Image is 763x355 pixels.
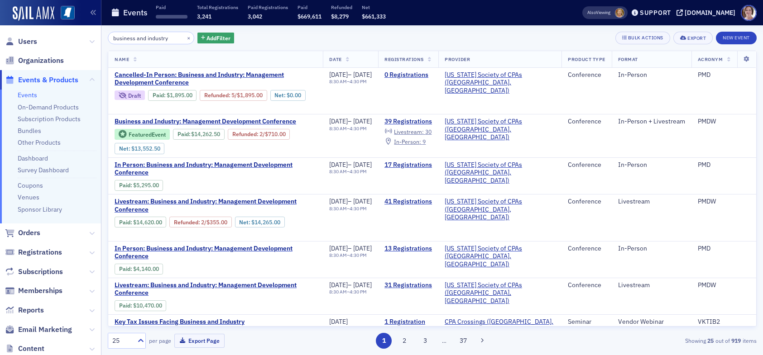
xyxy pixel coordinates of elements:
[115,143,164,154] div: Net: $1355250
[445,198,555,222] span: Mississippi Society of CPAs (Ridgeland, MS)
[422,138,426,145] span: 9
[5,305,44,315] a: Reports
[287,92,301,99] span: $0.00
[618,71,685,79] div: In-Person
[706,336,715,345] strong: 25
[156,15,187,19] span: ‌
[568,161,605,169] div: Conference
[191,131,220,137] span: $14,262.50
[394,128,424,135] span: Livestream :
[730,336,743,345] strong: 919
[115,318,267,326] a: Key Tax Issues Facing Business and Industry
[384,198,432,206] a: 41 Registrations
[455,333,471,349] button: 37
[18,127,41,135] a: Bundles
[353,281,372,289] span: [DATE]
[329,71,372,79] div: –
[568,56,605,62] span: Product Type
[384,118,432,126] a: 39 Registrations
[331,4,352,10] p: Refunded
[329,317,348,326] span: [DATE]
[178,131,189,137] a: Paid
[235,217,285,227] div: Net: $1426500
[133,302,162,309] span: $10,470.00
[178,131,192,137] span: :
[587,9,596,15] div: Also
[329,117,348,125] span: [DATE]
[329,244,348,252] span: [DATE]
[18,205,62,213] a: Sponsor Library
[353,244,372,252] span: [DATE]
[237,92,263,99] span: $1,895.00
[167,92,192,99] span: $1,895.00
[174,334,225,348] button: Export Page
[248,13,262,20] span: 3,042
[119,302,130,309] a: Paid
[298,4,322,10] p: Paid
[18,166,69,174] a: Survey Dashboard
[115,245,317,260] a: In Person: Business and Industry: Management Development Conference
[329,281,348,289] span: [DATE]
[445,281,555,305] a: [US_STATE] Society of CPAs ([GEOGRAPHIC_DATA], [GEOGRAPHIC_DATA])
[115,129,170,140] div: Featured Event
[329,289,347,295] time: 8:30 AM
[376,333,392,349] button: 1
[687,36,706,41] div: Export
[133,219,162,226] span: $14,620.00
[350,252,367,258] time: 4:30 PM
[128,93,141,98] div: Draft
[18,228,40,238] span: Orders
[232,131,259,137] span: :
[18,305,44,315] span: Reports
[384,138,426,145] a: In-Person: 9
[640,9,671,17] div: Support
[18,286,62,296] span: Memberships
[329,169,372,175] div: –
[18,56,64,66] span: Organizations
[618,318,685,326] div: Vendor Webinar
[115,90,145,100] div: Draft
[438,336,451,345] span: …
[5,56,64,66] a: Organizations
[698,198,750,206] div: PMDW
[204,92,229,99] a: Refunded
[13,6,54,21] img: SailAMX
[618,118,685,126] div: In-Person + Livestream
[445,161,555,185] span: Mississippi Society of CPAs (Ridgeland, MS)
[445,281,555,305] span: Mississippi Society of CPAs (Ridgeland, MS)
[115,281,317,297] a: Livestream: Business and Industry: Management Development Conference
[18,75,78,85] span: Events & Products
[115,71,317,87] span: Cancelled-In Person: Business and Industry: Management Development Conference
[350,326,370,332] time: 11:00 AM
[547,336,757,345] div: Showing out of items
[115,198,317,213] span: Livestream: Business and Industry: Management Development Conference
[384,128,432,135] a: Livestream: 30
[18,325,72,335] span: Email Marketing
[298,13,322,20] span: $669,611
[445,118,555,142] a: [US_STATE] Society of CPAs ([GEOGRAPHIC_DATA], [GEOGRAPHIC_DATA])
[350,78,367,85] time: 4:30 PM
[568,281,605,289] div: Conference
[618,161,685,169] div: In-Person
[329,252,372,258] div: –
[153,92,167,99] span: :
[331,13,349,20] span: $8,279
[248,4,288,10] p: Paid Registrations
[618,281,685,289] div: Livestream
[685,9,735,17] div: [DOMAIN_NAME]
[115,264,163,275] div: Paid: 15 - $414000
[329,126,372,132] div: –
[18,154,48,162] a: Dashboard
[197,13,211,20] span: 3,241
[174,219,198,226] a: Refunded
[18,344,44,354] span: Content
[169,217,231,227] div: Refunded: 45 - $1462000
[270,90,306,101] div: Net: $0
[677,9,739,16] button: [DOMAIN_NAME]
[5,37,37,47] a: Users
[673,32,713,44] button: Export
[18,103,79,111] a: On-Demand Products
[384,245,432,253] a: 13 Registrations
[445,71,555,95] a: [US_STATE] Society of CPAs ([GEOGRAPHIC_DATA], [GEOGRAPHIC_DATA])
[329,161,372,169] div: –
